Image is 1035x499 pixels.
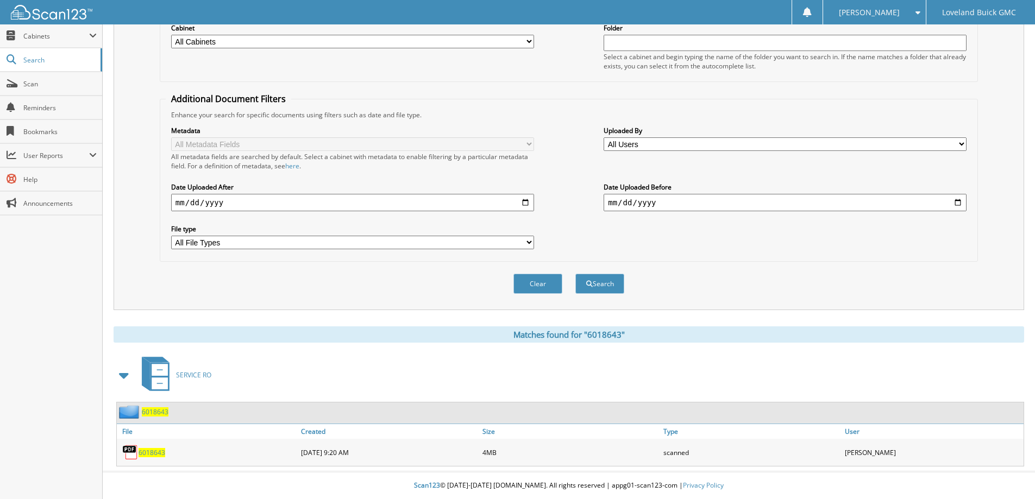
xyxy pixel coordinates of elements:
span: Bookmarks [23,127,97,136]
span: Reminders [23,103,97,112]
div: 4MB [480,441,661,463]
label: Uploaded By [604,126,967,135]
img: folder2.png [119,405,142,419]
label: Cabinet [171,23,534,33]
span: User Reports [23,151,89,160]
label: Folder [604,23,967,33]
a: Created [298,424,480,439]
span: Scan [23,79,97,89]
a: User [842,424,1024,439]
div: © [DATE]-[DATE] [DOMAIN_NAME]. All rights reserved | appg01-scan123-com | [103,472,1035,499]
a: File [117,424,298,439]
div: [DATE] 9:20 AM [298,441,480,463]
span: Help [23,175,97,184]
img: PDF.png [122,444,139,460]
label: Metadata [171,126,534,135]
a: Privacy Policy [683,481,724,490]
a: Size [480,424,661,439]
span: Cabinets [23,31,89,41]
label: Date Uploaded Before [604,182,967,192]
button: Clear [513,274,562,294]
span: [PERSON_NAME] [839,9,900,16]
a: 6018643 [139,448,165,457]
label: File type [171,224,534,233]
a: Type [661,424,842,439]
legend: Additional Document Filters [166,93,291,105]
button: Search [575,274,624,294]
div: Matches found for "6018643" [114,326,1024,343]
span: Scan123 [414,481,440,490]
div: Select a cabinet and begin typing the name of the folder you want to search in. If the name match... [604,52,967,71]
input: start [171,194,534,211]
span: Search [23,55,95,65]
iframe: Chat Widget [981,447,1035,499]
div: All metadata fields are searched by default. Select a cabinet with metadata to enable filtering b... [171,152,534,170]
div: [PERSON_NAME] [842,441,1024,463]
input: end [604,194,967,211]
span: Loveland Buick GMC [942,9,1016,16]
img: scan123-logo-white.svg [11,5,92,20]
div: scanned [661,441,842,463]
a: SERVICE RO [135,353,211,396]
label: Date Uploaded After [171,182,534,192]
span: SERVICE RO [176,370,211,380]
div: Enhance your search for specific documents using filters such as date and file type. [166,110,972,119]
a: 6018643 [142,407,168,416]
a: here [285,161,299,170]
span: Announcements [23,199,97,208]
